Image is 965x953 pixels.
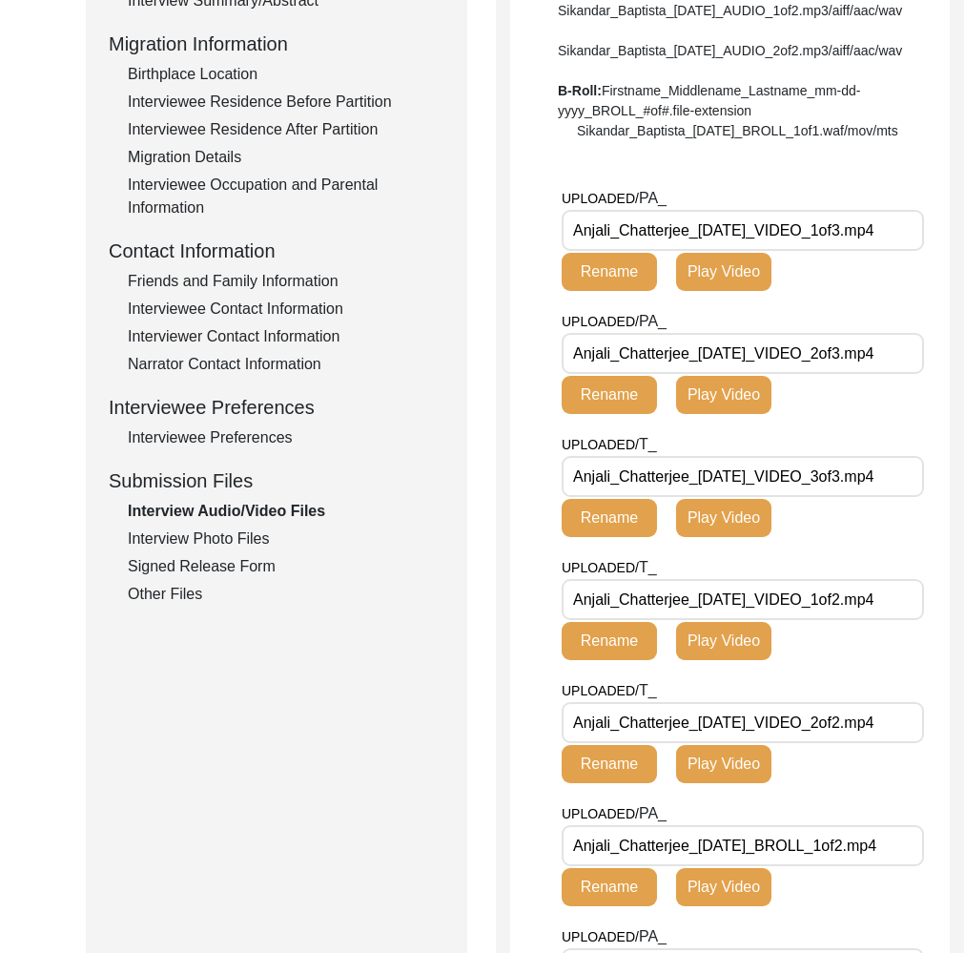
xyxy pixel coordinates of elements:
span: PA_ [639,805,667,821]
span: PA_ [639,928,667,944]
div: Interviewee Preferences [109,393,444,422]
span: UPLOADED/ [562,806,639,821]
span: PA_ [639,313,667,329]
b: B-Roll: [558,83,602,98]
button: Play Video [676,253,771,291]
div: Friends and Family Information [128,270,444,293]
button: Rename [562,868,657,906]
button: Play Video [676,622,771,660]
div: Interviewee Residence After Partition [128,118,444,141]
div: Migration Information [109,30,444,58]
span: PA_ [639,190,667,206]
span: UPLOADED/ [562,191,639,206]
span: UPLOADED/ [562,314,639,329]
button: Play Video [676,745,771,783]
span: UPLOADED/ [562,683,639,698]
span: UPLOADED/ [562,929,639,944]
div: Interview Audio/Video Files [128,500,444,523]
div: Interviewee Occupation and Parental Information [128,174,444,219]
div: Signed Release Form [128,555,444,578]
div: Other Files [128,583,444,606]
div: Narrator Contact Information [128,353,444,376]
div: Interviewee Contact Information [128,298,444,321]
div: Contact Information [109,237,444,265]
button: Rename [562,745,657,783]
span: T_ [639,559,657,575]
div: Interviewee Residence Before Partition [128,91,444,114]
span: T_ [639,682,657,698]
button: Rename [562,622,657,660]
button: Rename [562,376,657,414]
button: Rename [562,253,657,291]
button: Play Video [676,376,771,414]
button: Play Video [676,499,771,537]
span: UPLOADED/ [562,437,639,452]
button: Play Video [676,868,771,906]
div: Birthplace Location [128,63,444,86]
div: Interview Photo Files [128,528,444,550]
div: Submission Files [109,466,444,495]
div: Interviewer Contact Information [128,325,444,348]
div: Interviewee Preferences [128,426,444,449]
span: UPLOADED/ [562,560,639,575]
div: Migration Details [128,146,444,169]
button: Rename [562,499,657,537]
span: T_ [639,436,657,452]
